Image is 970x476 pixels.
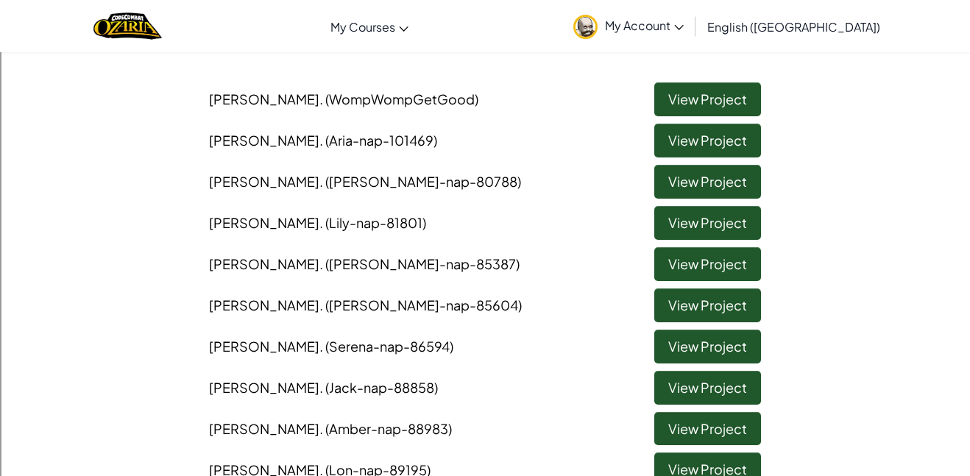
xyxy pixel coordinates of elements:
[6,48,964,61] div: Sort New > Old
[93,11,162,41] a: Ozaria by CodeCombat logo
[700,7,888,46] a: English ([GEOGRAPHIC_DATA])
[323,7,416,46] a: My Courses
[93,11,162,41] img: Home
[6,6,308,19] div: Home
[605,18,684,33] span: My Account
[330,19,395,35] span: My Courses
[573,15,598,39] img: avatar
[6,35,964,48] div: Sort A > Z
[6,19,136,35] input: Search outlines
[6,61,964,74] div: Move To ...
[566,3,691,49] a: My Account
[6,88,964,101] div: Options
[6,74,964,88] div: Delete
[6,101,964,114] div: Sign out
[707,19,880,35] span: English ([GEOGRAPHIC_DATA])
